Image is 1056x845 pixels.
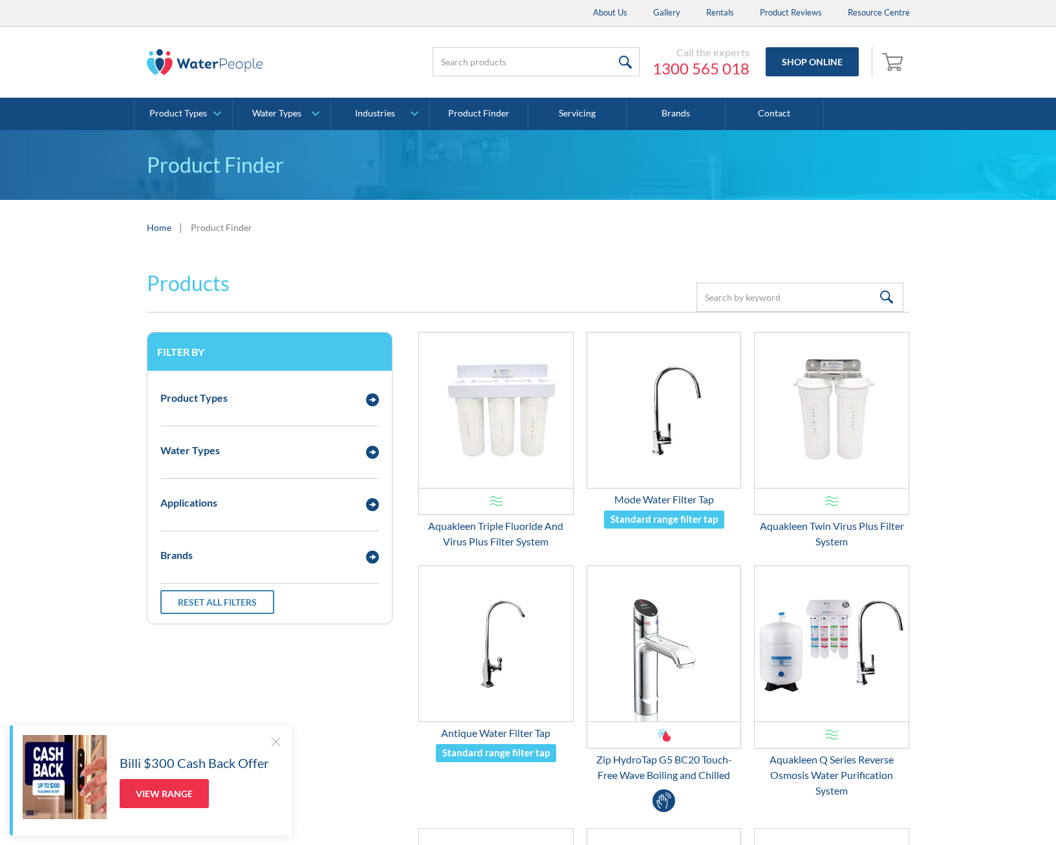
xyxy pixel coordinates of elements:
[696,283,903,312] input: Search by keyword
[147,221,171,234] a: Home
[147,268,230,299] h2: Products
[879,47,910,78] a: Open empty cart
[160,590,274,614] a: Reset all filters
[726,98,824,130] a: Contact
[430,98,528,130] a: Product Finder
[418,332,574,549] a: Aquakleen Triple Fluoride And Virus Plus Filter SystemAquakleen Triple Fluoride And Virus Plus Fi...
[882,51,907,72] img: shopping cart
[355,108,395,119] div: Industries
[587,492,742,507] div: Mode Water Filter Tap
[23,735,107,819] img: Billi $300 Cash Back Offer
[178,219,184,235] div: |
[160,495,217,510] div: Applications
[233,98,330,130] a: Water Types
[252,108,301,119] div: Water Types
[754,518,909,549] div: Aquakleen Twin Virus Plus Filter System
[135,98,232,130] a: Product Types
[191,221,252,234] div: Product Finder
[120,753,269,773] h5: Billi $300 Cash Back Offer
[160,547,193,563] div: Brands
[755,333,909,488] img: Aquakleen Twin Virus Plus Filter System
[754,332,909,549] a: Aquakleen Twin Virus Plus Filter SystemAquakleen Twin Virus Plus Filter System
[419,333,573,488] img: Aquakleen Triple Fluoride And Virus Plus Filter System
[766,47,859,76] a: Shop Online
[147,49,263,75] img: The Water People
[587,333,741,488] img: Mode Water Filter Tap
[160,443,220,458] div: Water Types
[528,98,627,130] a: Servicing
[755,566,909,721] img: Aquakleen Q Series Reverse Osmosis Water Purification System
[652,59,749,78] a: 1300 565 018
[419,566,573,721] img: Antique Water Filter Tap
[433,47,640,76] input: Search products
[652,46,749,59] div: Call the experts
[587,565,742,783] a: Zip HydroTap G5 BC20 Touch-Free Wave Boiling and ChilledZip HydroTap G5 BC20 Touch-Free Wave Boil...
[927,780,1056,845] iframe: podium webchat widget bubble
[120,779,209,808] a: View Range
[149,108,207,119] div: Product Types
[587,566,741,721] img: Zip HydroTap G5 BC20 Touch-Free Wave Boiling and Chilled
[754,565,909,798] a: Aquakleen Q Series Reverse Osmosis Water Purification SystemAquakleen Q Series Reverse Osmosis Wa...
[157,346,382,358] h3: Filter by
[587,752,742,783] div: Zip HydroTap G5 BC20 Touch-Free Wave Boiling and Chilled
[160,390,228,406] div: Product Types
[147,149,910,181] h1: Product Finder
[836,641,1056,796] iframe: podium webchat widget prompt
[587,332,742,529] a: Mode Water Filter TapMode Water Filter TapStandard range filter tap
[610,512,718,527] div: Standard range filter tap
[331,98,429,130] a: Industries
[627,98,725,130] a: Brands
[418,565,574,763] a: Antique Water Filter TapAntique Water Filter TapStandard range filter tap
[442,745,550,760] div: Standard range filter tap
[754,752,909,798] div: Aquakleen Q Series Reverse Osmosis Water Purification System
[418,518,574,549] div: Aquakleen Triple Fluoride And Virus Plus Filter System
[418,725,574,741] div: Antique Water Filter Tap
